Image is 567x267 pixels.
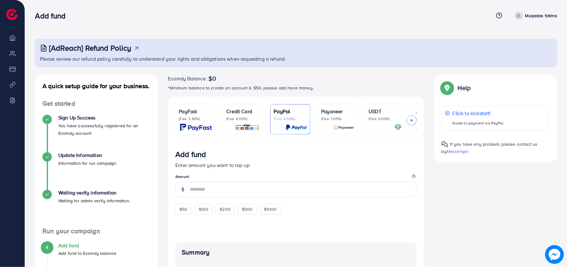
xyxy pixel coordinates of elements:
[242,206,253,212] span: $500
[175,150,206,159] h3: Add fund
[369,116,402,121] p: (Fee: 0.00%)
[58,115,150,121] h4: Sign Up Success
[182,249,410,256] h4: Summary
[35,190,158,227] li: Waiting verify information
[274,108,307,115] p: PayPal
[179,108,212,115] p: PayFast
[442,141,448,148] img: Popup guide
[179,116,212,121] p: (Fee: 3.60%)
[321,108,354,115] p: Payoneer
[458,84,471,92] p: Help
[58,249,116,257] p: Add fund to Ecomdy balance
[220,206,231,212] span: $200
[235,124,259,131] img: card
[416,116,449,121] p: (Fee: 0.00%)
[525,12,557,19] p: Muqadas fatima
[394,124,402,131] img: card
[321,116,354,121] p: (Fee: 1.00%)
[35,82,158,90] h4: A quick setup guide for your business.
[58,152,117,158] h4: Update Information
[35,11,71,20] h3: Add fund
[58,190,130,196] h4: Waiting verify information
[58,243,116,249] h4: Add fund
[545,245,564,264] img: image
[442,82,453,93] img: Popup guide
[180,124,212,131] img: card
[35,115,158,152] li: Sign Up Success
[58,197,130,204] p: Waiting for admin verify information.
[40,55,553,63] p: Please review our refund policy carefully to understand your rights and obligations when requesti...
[452,119,503,127] p: Guide to payment via PayPal
[6,9,17,20] img: logo
[46,244,48,251] span: 4
[452,109,503,117] p: Click to kickstart!
[334,124,354,131] img: card
[58,122,150,137] p: You have successfully registered for an Ecomdy account
[35,152,158,190] li: Update Information
[512,12,557,20] a: Muqadas fatima
[179,206,187,212] span: $50
[274,116,307,121] p: (Fee: 4.50%)
[447,148,469,154] span: Messenger
[175,161,417,169] p: Enter amount you want to top-up
[35,227,158,235] h4: Run your campaign
[264,206,277,212] span: $1000
[226,116,259,121] p: (Fee: 4.00%)
[414,124,449,131] img: card
[35,100,158,108] h4: Get started
[369,108,402,115] p: USDT
[49,43,131,53] h3: [AdReach] Refund Policy
[442,141,538,154] span: If you have any problem, please contact us by
[286,124,307,131] img: card
[416,108,449,115] p: Airwallex
[58,159,117,167] p: Information for run campaign.
[226,108,259,115] p: Credit Card
[175,174,417,182] legend: Amount
[199,206,209,212] span: $100
[208,75,216,82] span: $0
[168,75,207,82] span: Ecomdy Balance:
[168,84,424,92] p: *Minimum balance to create an account is $50, please add more money.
